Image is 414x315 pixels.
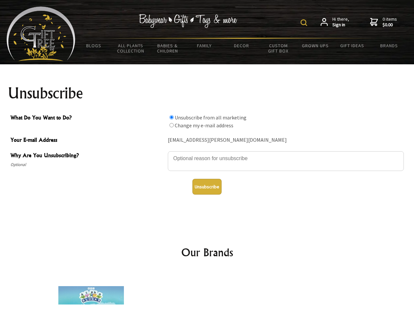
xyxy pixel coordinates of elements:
a: 0 items$0.00 [370,16,397,28]
span: 0 items [383,16,397,28]
button: Unsubscribe [192,179,222,195]
div: [EMAIL_ADDRESS][PERSON_NAME][DOMAIN_NAME] [168,135,404,145]
strong: $0.00 [383,22,397,28]
a: Decor [223,39,260,52]
span: Why Are You Unsubscribing? [10,151,165,161]
label: Unsubscribe from all marketing [175,114,246,121]
label: Change my e-mail address [175,122,233,129]
a: Gift Ideas [334,39,371,52]
a: Brands [371,39,408,52]
input: What Do You Want to Do? [169,115,174,119]
a: All Plants Collection [112,39,149,58]
a: BLOGS [75,39,112,52]
img: Babywear - Gifts - Toys & more [139,14,237,28]
a: Custom Gift Box [260,39,297,58]
a: Grown Ups [297,39,334,52]
h2: Our Brands [13,244,401,260]
a: Babies & Children [149,39,186,58]
span: Hi there, [332,16,349,28]
span: Optional [10,161,165,169]
a: Hi there,Sign in [321,16,349,28]
h1: Unsubscribe [8,85,406,101]
strong: Sign in [332,22,349,28]
img: product search [301,19,307,26]
input: What Do You Want to Do? [169,123,174,127]
img: Babyware - Gifts - Toys and more... [7,7,75,61]
a: Family [186,39,223,52]
span: What Do You Want to Do? [10,114,165,123]
span: Your E-mail Address [10,136,165,145]
textarea: Why Are You Unsubscribing? [168,151,404,171]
